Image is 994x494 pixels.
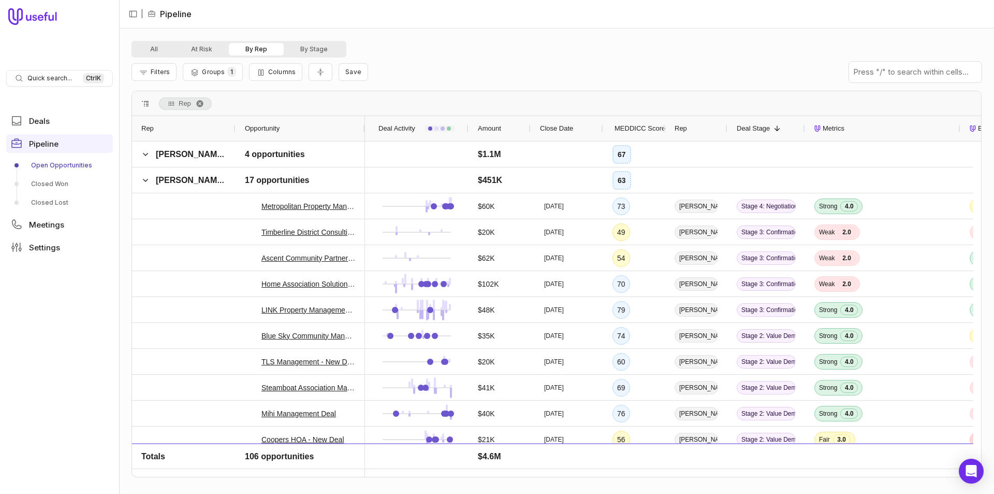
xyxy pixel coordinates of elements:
[134,43,174,55] button: All
[675,225,718,239] span: [PERSON_NAME]
[141,122,154,135] span: Rep
[125,6,141,22] button: Collapse sidebar
[227,67,236,77] span: 1
[29,244,60,251] span: Settings
[156,176,225,185] span: [PERSON_NAME]
[819,280,835,288] span: Weak
[612,457,625,474] div: --
[478,200,495,213] span: $60K
[261,330,356,342] a: Blue Sky Community Management, LLC Deal
[819,332,837,340] span: Strong
[478,226,495,238] span: $20K
[245,148,305,161] span: 4 opportunities
[159,97,212,110] div: Row Groups
[478,433,495,446] span: $21K
[849,62,982,82] input: Press "/" to search within cells...
[151,68,170,76] span: Filters
[675,251,718,265] span: [PERSON_NAME]
[6,194,113,211] a: Closed Lost
[261,433,344,446] a: Coopers HOA - New Deal
[261,252,356,264] a: Ascent Community Partners - New Deal
[737,329,796,343] span: Stage 2: Value Demonstration
[261,459,342,472] a: Elevated Properties Deal
[544,228,564,236] time: [DATE]
[83,73,104,83] kbd: Ctrl K
[615,122,665,135] span: MEDDICC Score
[612,275,630,293] div: 70
[675,433,718,446] span: [PERSON_NAME]
[261,382,356,394] a: Steamboat Association Management Deal
[249,63,302,81] button: Columns
[737,225,796,239] span: Stage 3: Confirmation
[819,435,830,444] span: Fair
[823,122,844,135] span: Metrics
[544,280,564,288] time: [DATE]
[675,277,718,291] span: [PERSON_NAME]
[339,63,368,81] button: Create a new saved view
[245,122,280,135] span: Opportunity
[612,405,630,422] div: 76
[156,150,225,159] span: [PERSON_NAME]
[202,68,225,76] span: Groups
[544,254,564,262] time: [DATE]
[478,356,495,368] span: $20K
[131,63,177,81] button: Filter Pipeline
[737,407,796,420] span: Stage 2: Value Demonstration
[544,306,564,314] time: [DATE]
[612,197,630,215] div: 73
[612,431,630,448] div: 56
[544,358,564,366] time: [DATE]
[261,407,336,420] a: Mihi Management Deal
[378,122,415,135] span: Deal Activity
[27,74,72,82] span: Quick search...
[819,202,837,210] span: Strong
[737,459,796,472] span: Stage 1: Discovery
[675,381,718,394] span: [PERSON_NAME]
[675,329,718,343] span: [PERSON_NAME]
[675,122,687,135] span: Rep
[840,408,858,419] span: 4.0
[544,332,564,340] time: [DATE]
[345,68,361,76] span: Save
[531,453,603,478] div: --
[540,122,573,135] span: Close Date
[819,410,837,418] span: Strong
[840,383,858,393] span: 4.0
[478,174,502,187] span: $451K
[737,381,796,394] span: Stage 2: Value Demonstration
[6,157,113,174] a: Open Opportunities
[833,434,851,445] span: 3.0
[737,355,796,369] span: Stage 2: Value Demonstration
[6,111,113,130] a: Deals
[840,331,858,341] span: 4.0
[6,134,113,153] a: Pipeline
[675,459,718,472] span: [PERSON_NAME]
[612,301,630,319] div: 79
[6,157,113,211] div: Pipeline submenu
[737,251,796,265] span: Stage 3: Confirmation
[819,254,835,262] span: Weak
[840,201,858,211] span: 4.0
[838,227,855,237] span: 2.0
[478,459,486,472] span: $9
[819,306,837,314] span: Strong
[819,228,835,236] span: Weak
[838,279,855,289] span: 2.0
[478,382,495,394] span: $41K
[612,379,630,397] div: 69
[261,304,356,316] a: LINK Property Management - New Deal
[261,200,356,213] a: Metropolitan Property Management Macomb County Deal
[959,459,984,484] div: Open Intercom Messenger
[612,223,630,241] div: 49
[229,43,284,55] button: By Rep
[478,122,501,135] span: Amount
[159,97,212,110] span: Rep. Press ENTER to sort. Press DELETE to remove
[675,200,718,213] span: [PERSON_NAME]
[268,68,296,76] span: Columns
[612,116,656,141] div: MEDDICC Score
[544,384,564,392] time: [DATE]
[261,278,356,290] a: Home Association Solutions, LLC - New Deal
[183,63,242,81] button: Group Pipeline
[261,226,356,238] a: Timberline District Consulting - New Deal
[840,305,858,315] span: 4.0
